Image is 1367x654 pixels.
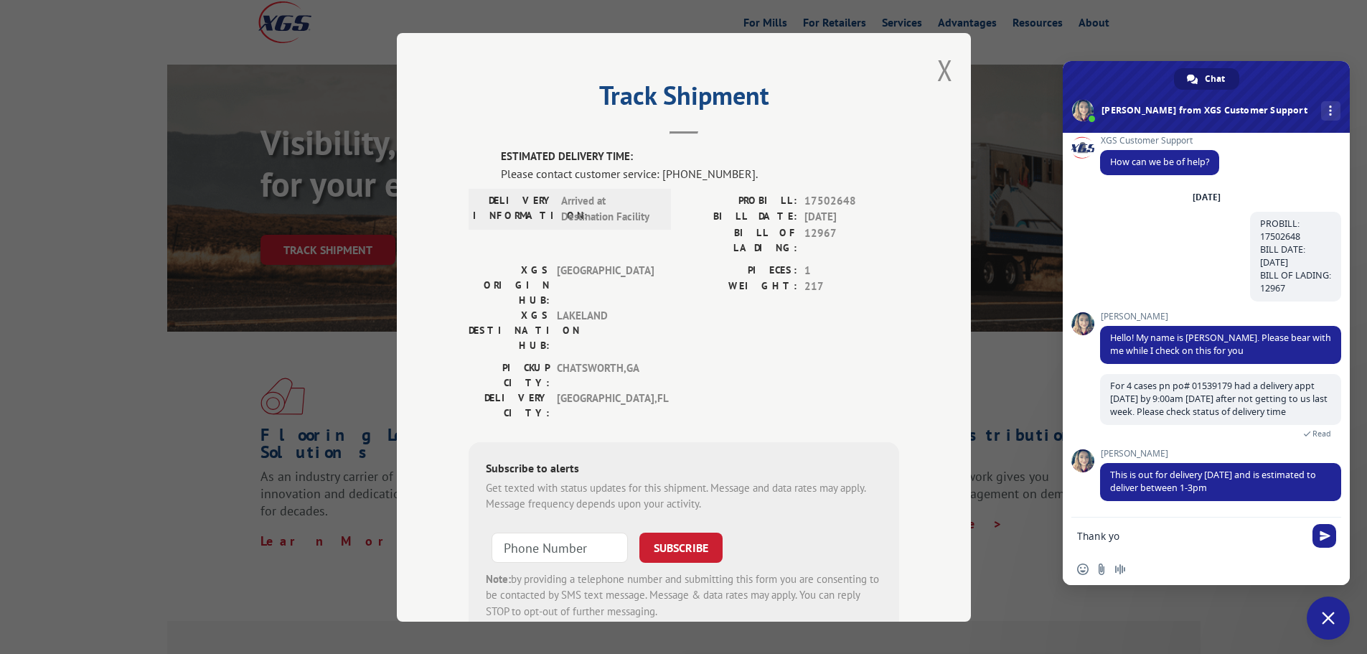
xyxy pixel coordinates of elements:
span: [DATE] [804,209,899,225]
span: For 4 cases pn po# 01539179 had a delivery appt [DATE] by 9:00am [DATE] after not getting to us l... [1110,380,1328,418]
span: CHATSWORTH , GA [557,360,654,390]
label: ESTIMATED DELIVERY TIME: [501,149,899,165]
span: 217 [804,279,899,295]
label: BILL DATE: [684,209,797,225]
span: Read [1312,429,1331,439]
span: Hello! My name is [PERSON_NAME]. Please bear with me while I check on this for you [1110,332,1331,357]
label: PICKUP CITY: [469,360,550,390]
div: Chat [1174,68,1239,90]
div: Subscribe to alerts [486,459,882,480]
label: DELIVERY INFORMATION: [473,192,554,225]
span: Send [1312,524,1336,548]
span: PROBILL: 17502648 BILL DATE: [DATE] BILL OF LADING: 12967 [1260,218,1331,294]
textarea: Compose your message... [1077,530,1304,543]
span: LAKELAND [557,307,654,352]
div: by providing a telephone number and submitting this form you are consenting to be contacted by SM... [486,571,882,620]
h2: Track Shipment [469,85,899,113]
span: Chat [1205,68,1225,90]
div: Close chat [1307,597,1350,640]
div: Please contact customer service: [PHONE_NUMBER]. [501,164,899,182]
button: SUBSCRIBE [639,532,723,562]
label: PROBILL: [684,192,797,209]
span: This is out for delivery [DATE] and is estimated to deliver between 1-3pm [1110,469,1316,494]
label: XGS ORIGIN HUB: [469,262,550,307]
div: [DATE] [1193,193,1221,202]
span: Audio message [1114,564,1126,575]
strong: Note: [486,571,511,585]
span: 1 [804,262,899,279]
div: Get texted with status updates for this shipment. Message and data rates may apply. Message frequ... [486,480,882,512]
span: Arrived at Destination Facility [561,192,658,225]
span: XGS Customer Support [1100,136,1219,146]
span: 12967 [804,225,899,255]
label: DELIVERY CITY: [469,390,550,420]
button: Close modal [937,51,953,89]
span: Send a file [1096,564,1107,575]
input: Phone Number [492,532,628,562]
label: WEIGHT: [684,279,797,295]
label: XGS DESTINATION HUB: [469,307,550,352]
div: More channels [1321,101,1340,121]
span: [GEOGRAPHIC_DATA] , FL [557,390,654,420]
span: [PERSON_NAME] [1100,312,1341,322]
label: PIECES: [684,262,797,279]
span: How can we be of help? [1110,156,1209,168]
span: [PERSON_NAME] [1100,449,1341,459]
span: 17502648 [804,192,899,209]
span: Insert an emoji [1077,564,1089,575]
span: [GEOGRAPHIC_DATA] [557,262,654,307]
label: BILL OF LADING: [684,225,797,255]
